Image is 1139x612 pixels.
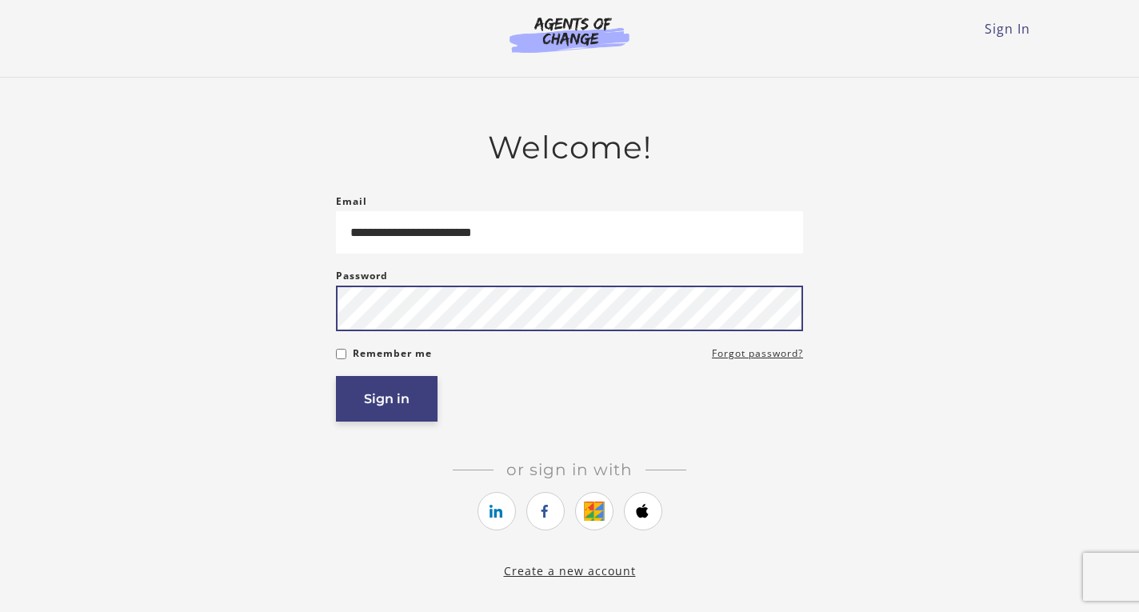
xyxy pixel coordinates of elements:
[712,344,803,363] a: Forgot password?
[504,563,636,578] a: Create a new account
[575,492,613,530] a: https://courses.thinkific.com/users/auth/google?ss%5Breferral%5D=&ss%5Buser_return_to%5D=&ss%5Bvi...
[336,192,367,211] label: Email
[494,460,645,479] span: Or sign in with
[478,492,516,530] a: https://courses.thinkific.com/users/auth/linkedin?ss%5Breferral%5D=&ss%5Buser_return_to%5D=&ss%5B...
[353,344,432,363] label: Remember me
[336,129,803,166] h2: Welcome!
[624,492,662,530] a: https://courses.thinkific.com/users/auth/apple?ss%5Breferral%5D=&ss%5Buser_return_to%5D=&ss%5Bvis...
[493,16,646,53] img: Agents of Change Logo
[336,376,438,422] button: Sign in
[336,266,388,286] label: Password
[526,492,565,530] a: https://courses.thinkific.com/users/auth/facebook?ss%5Breferral%5D=&ss%5Buser_return_to%5D=&ss%5B...
[985,20,1030,38] a: Sign In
